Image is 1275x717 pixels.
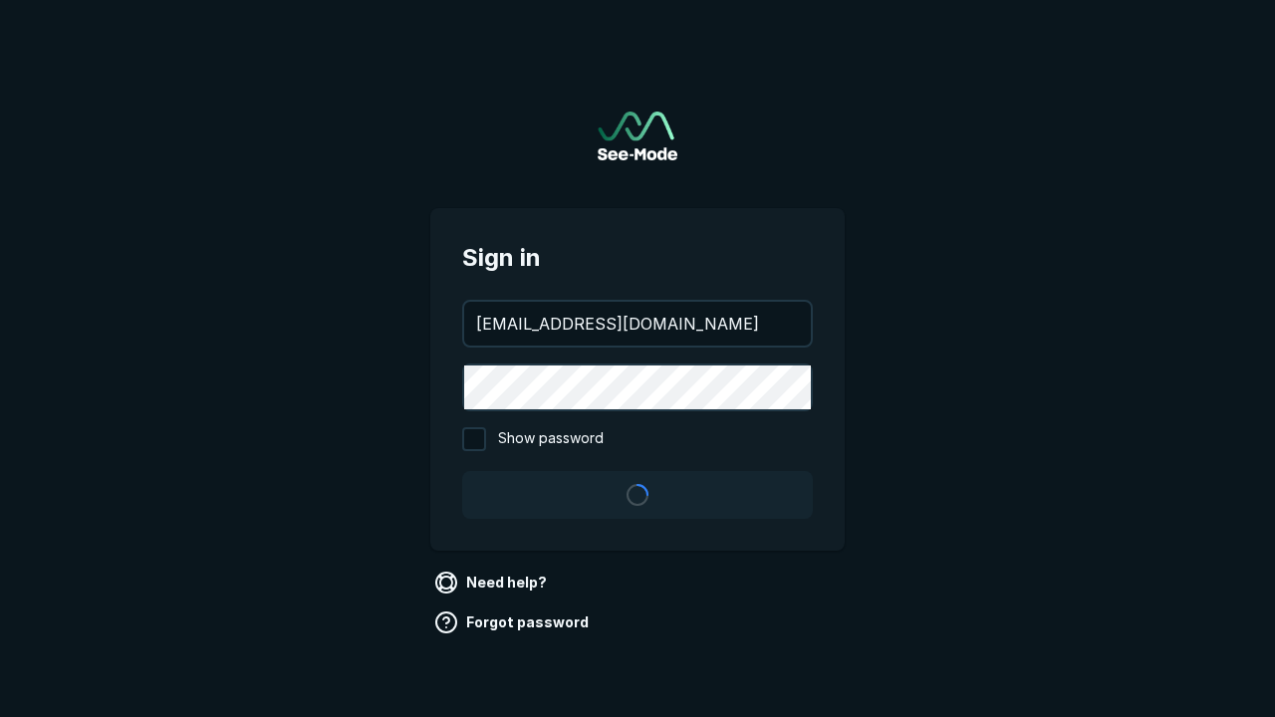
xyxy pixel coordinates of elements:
input: your@email.com [464,302,811,346]
a: Forgot password [430,606,597,638]
img: See-Mode Logo [598,112,677,160]
span: Show password [498,427,604,451]
span: Sign in [462,240,813,276]
a: Go to sign in [598,112,677,160]
a: Need help? [430,567,555,598]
